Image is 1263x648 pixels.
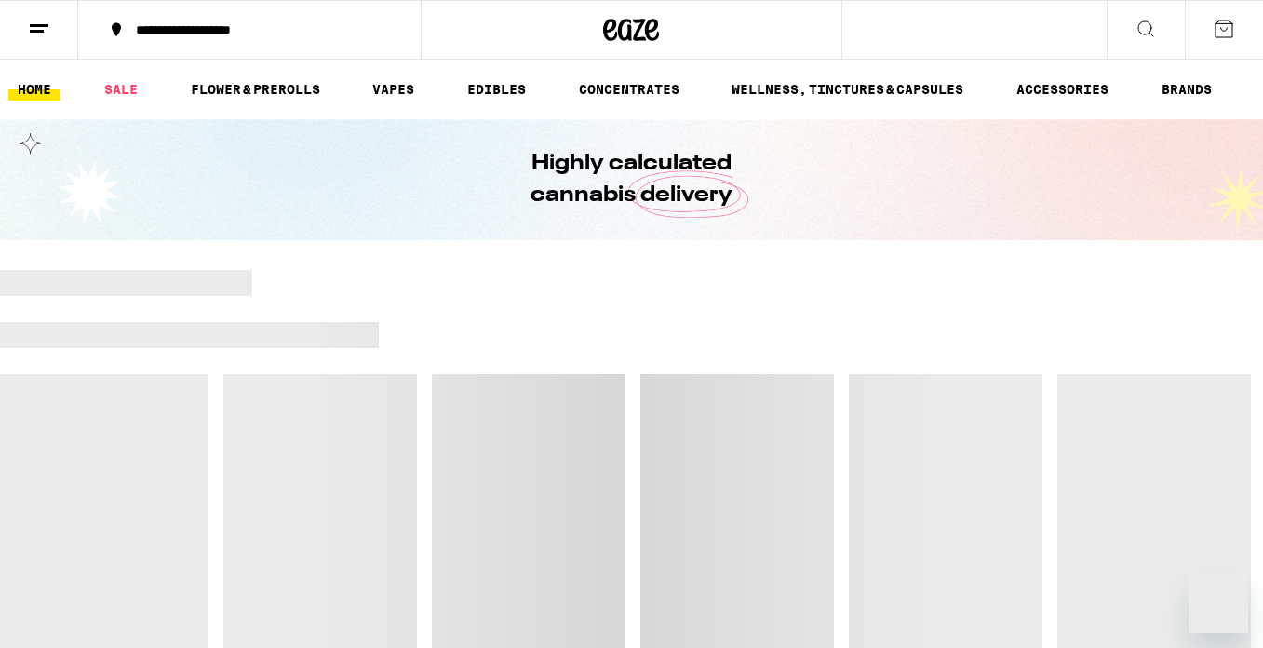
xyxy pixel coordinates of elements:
iframe: Button to launch messaging window [1189,574,1248,633]
a: FLOWER & PREROLLS [181,78,329,101]
a: CONCENTRATES [570,78,689,101]
h1: Highly calculated cannabis delivery [478,148,786,211]
a: SALE [95,78,147,101]
a: EDIBLES [458,78,535,101]
a: BRANDS [1152,78,1221,101]
a: HOME [8,78,60,101]
a: VAPES [363,78,423,101]
a: ACCESSORIES [1007,78,1118,101]
a: WELLNESS, TINCTURES & CAPSULES [722,78,973,101]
